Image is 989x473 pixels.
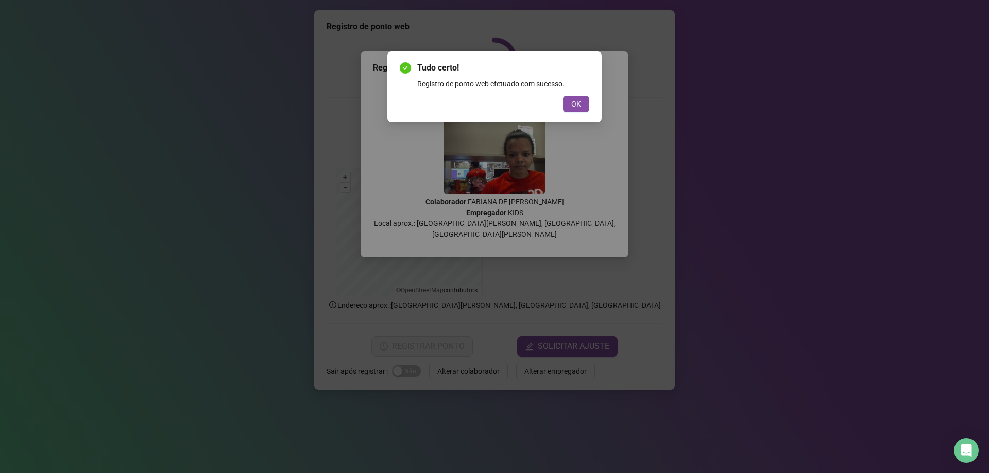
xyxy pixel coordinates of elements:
div: Registro de ponto web efetuado com sucesso. [417,78,589,90]
span: OK [571,98,581,110]
span: Tudo certo! [417,62,589,74]
span: check-circle [400,62,411,74]
div: Open Intercom Messenger [954,438,979,463]
button: OK [563,96,589,112]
